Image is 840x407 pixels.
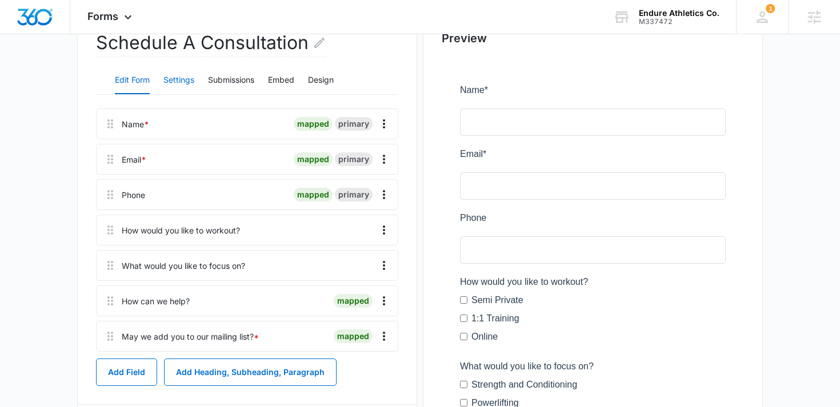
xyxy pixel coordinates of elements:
[375,186,393,204] button: Overflow Menu
[766,4,775,13] div: notifications count
[11,247,38,260] label: Online
[122,260,245,272] div: What would you like to focus on?
[11,386,34,400] label: Other
[164,358,337,386] button: Add Heading, Subheading, Paragraph
[335,117,373,131] div: primary
[335,188,373,202] div: primary
[334,294,373,308] div: mapped
[11,210,63,224] label: Semi Private
[122,154,146,166] div: Email
[122,331,259,342] div: May we add you to our mailing list?
[313,29,326,57] button: Edit Form Name
[208,67,254,94] button: Submissions
[11,313,59,327] label: Powerlifting
[268,67,294,94] button: Embed
[96,358,157,386] button: Add Field
[375,150,393,168] button: Overflow Menu
[766,4,775,13] span: 1
[334,329,373,343] div: mapped
[639,9,719,18] div: account name
[294,188,333,202] div: mapped
[375,115,393,133] button: Overflow Menu
[122,295,190,307] div: How can we help?
[96,29,326,57] h2: Schedule A Consultation
[375,292,393,310] button: Overflow Menu
[11,349,62,363] label: Weight Loss
[122,189,145,201] div: Phone
[294,117,333,131] div: mapped
[442,30,744,47] h2: Preview
[122,118,149,130] div: Name
[375,256,393,275] button: Overflow Menu
[308,67,334,94] button: Design
[11,331,107,345] label: [GEOGRAPHIC_DATA]
[375,221,393,239] button: Overflow Menu
[639,18,719,26] div: account id
[87,10,118,22] span: Forms
[11,228,59,242] label: 1:1 Training
[11,368,93,381] label: Sports Performance
[294,152,333,166] div: mapped
[115,67,150,94] button: Edit Form
[375,327,393,345] button: Overflow Menu
[122,224,240,236] div: How would you like to workout?
[335,152,373,166] div: primary
[163,67,194,94] button: Settings
[11,295,117,308] label: Strength and Conditioning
